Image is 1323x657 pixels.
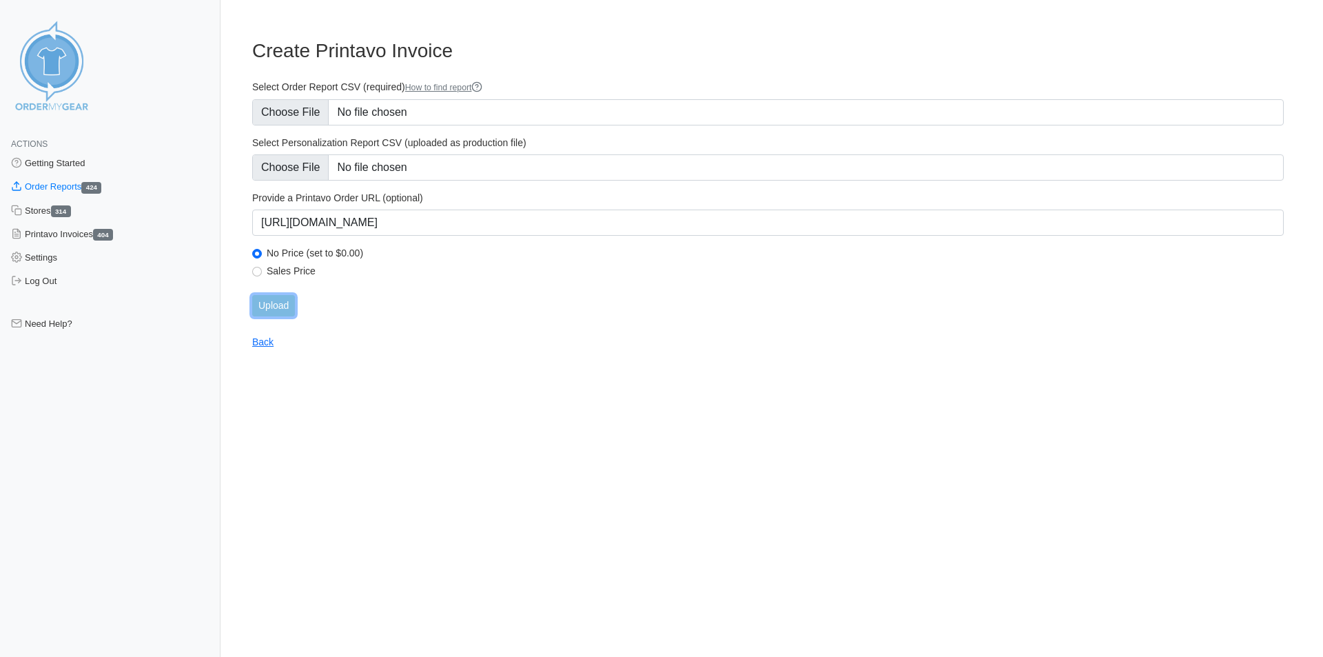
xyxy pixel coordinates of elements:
[252,39,1284,63] h3: Create Printavo Invoice
[267,247,1284,259] label: No Price (set to $0.00)
[252,336,274,347] a: Back
[252,81,1284,94] label: Select Order Report CSV (required)
[252,137,1284,149] label: Select Personalization Report CSV (uploaded as production file)
[81,182,101,194] span: 424
[252,192,1284,204] label: Provide a Printavo Order URL (optional)
[51,205,71,217] span: 314
[252,295,295,316] input: Upload
[93,229,113,241] span: 404
[11,139,48,149] span: Actions
[252,210,1284,236] input: https://www.printavo.com/invoices/1234567
[405,83,483,92] a: How to find report
[267,265,1284,277] label: Sales Price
